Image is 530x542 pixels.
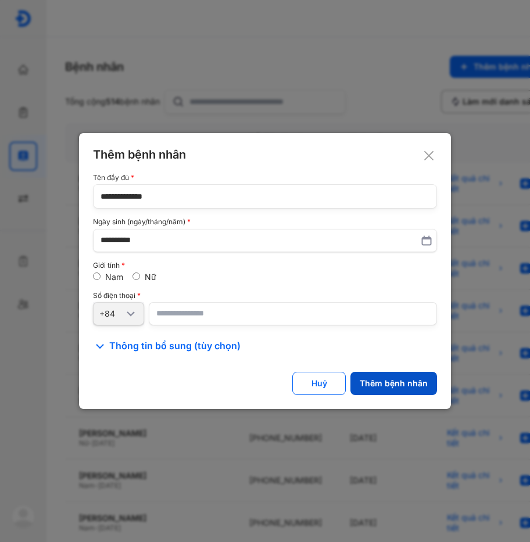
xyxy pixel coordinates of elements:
button: Huỷ [292,372,346,395]
div: Ngày sinh (ngày/tháng/năm) [93,218,437,226]
span: Thông tin bổ sung (tùy chọn) [109,339,241,353]
button: Thêm bệnh nhân [350,372,437,395]
label: Nam [105,272,123,282]
div: Số điện thoại [93,292,437,300]
div: Giới tính [93,261,437,270]
div: Thêm bệnh nhân [93,147,437,162]
div: Tên đầy đủ [93,174,437,182]
div: Thêm bệnh nhân [360,378,428,389]
label: Nữ [145,272,156,282]
div: +84 [99,308,124,319]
